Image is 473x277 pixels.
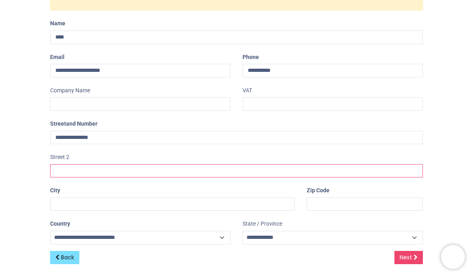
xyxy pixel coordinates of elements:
[50,184,60,198] label: City
[441,245,465,269] iframe: Brevo live chat
[50,251,79,265] a: Back
[50,84,90,98] label: Company Name
[50,51,65,64] label: Email
[50,217,70,231] label: Country
[50,151,69,164] label: Street 2
[50,117,97,131] label: Street
[400,253,412,261] span: Next
[394,251,423,265] a: Next
[307,184,329,198] label: Zip Code
[50,17,65,31] label: Name
[243,217,282,231] label: State / Province
[61,253,74,261] span: Back
[66,120,97,127] span: and Number
[243,84,252,98] label: VAT
[243,51,259,64] label: Phone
